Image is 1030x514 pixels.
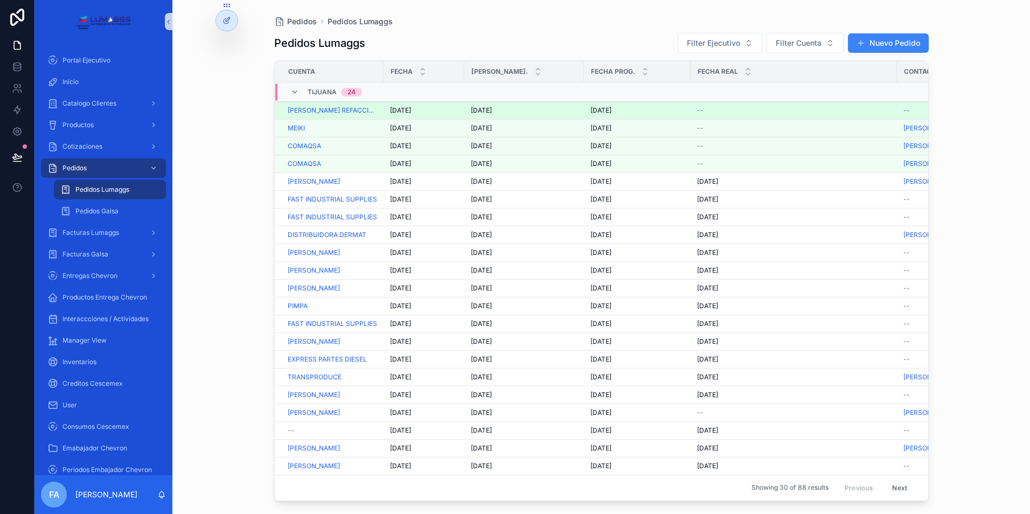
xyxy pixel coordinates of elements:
span: [DATE] [390,319,411,328]
a: [PERSON_NAME] [288,177,377,186]
span: [DATE] [697,248,718,257]
span: Inicio [62,78,79,86]
span: Entregas Chevron [62,272,117,280]
a: [PERSON_NAME] [288,408,377,417]
a: [PERSON_NAME] [288,337,340,346]
a: [DATE] [390,319,458,328]
span: [DATE] [697,373,718,381]
a: Entregas Chevron [41,266,166,286]
a: [DATE] [590,337,684,346]
a: [DATE] [471,391,577,399]
span: -- [697,142,704,150]
a: [DATE] [471,106,577,115]
a: Catalogo Clientes [41,94,166,113]
a: [PERSON_NAME] [288,266,377,275]
a: FAST INDUSTRIAL SUPPLIES [288,213,377,221]
span: -- [697,159,704,168]
a: [DATE] [590,355,684,364]
a: [DATE] [471,177,577,186]
a: Consumos Cescemex [41,417,166,436]
a: [DATE] [471,213,577,221]
a: [PERSON_NAME] [903,177,974,186]
a: -- [697,106,890,115]
a: Facturas Lumaggs [41,223,166,242]
a: [DATE] [590,231,684,239]
a: [DATE] [471,426,577,435]
span: Pedidos Lumaggs [75,185,129,194]
a: COMAQSA [288,142,377,150]
a: [DATE] [390,231,458,239]
span: [DATE] [390,284,411,293]
span: [DATE] [590,266,611,275]
span: Pedidos [287,16,317,27]
span: [PERSON_NAME] [903,142,956,150]
a: [DATE] [590,391,684,399]
a: [PERSON_NAME] [903,159,974,168]
a: [PERSON_NAME] [288,266,340,275]
span: Consumos Cescemex [62,422,129,431]
span: [DATE] [697,355,718,364]
a: [DATE] [697,355,890,364]
a: [DATE] [697,373,890,381]
span: [DATE] [471,373,492,381]
span: -- [903,319,910,328]
a: [DATE] [590,195,684,204]
a: [DATE] [697,177,890,186]
span: [DATE] [697,266,718,275]
span: [DATE] [471,355,492,364]
span: [DATE] [697,213,718,221]
span: User [62,401,77,409]
a: [PERSON_NAME] [288,391,377,399]
span: [DATE] [471,337,492,346]
a: [DATE] [590,159,684,168]
span: [DATE] [471,302,492,310]
a: [DATE] [697,284,890,293]
a: COMAQSA [288,142,321,150]
span: [PERSON_NAME] [288,248,340,257]
a: [DATE] [697,319,890,328]
button: Nuevo Pedido [848,33,929,53]
span: Pedidos Galsa [75,207,119,216]
span: [DATE] [390,195,411,204]
span: -- [903,302,910,310]
span: -- [903,355,910,364]
a: EXPRESS PARTES DIESEL [288,355,367,364]
span: [DATE] [390,177,411,186]
span: [DATE] [590,355,611,364]
span: Interaccciones / Actividades [62,315,149,323]
a: [PERSON_NAME] [288,284,377,293]
a: [DATE] [390,177,458,186]
span: [DATE] [697,302,718,310]
span: [DATE] [390,142,411,150]
a: [DATE] [590,373,684,381]
a: [PERSON_NAME] [288,248,377,257]
a: [PERSON_NAME] [288,177,340,186]
span: DISTRIBUIDORA DERMAT [288,231,366,239]
a: [DATE] [390,373,458,381]
span: Pedidos Lumaggs [328,16,393,27]
a: Inicio [41,72,166,92]
a: EXPRESS PARTES DIESEL [288,355,377,364]
a: [DATE] [590,426,684,435]
a: [PERSON_NAME] REFACCIONES [288,106,377,115]
span: [PERSON_NAME] [288,408,340,417]
a: -- [903,284,974,293]
a: [DATE] [471,302,577,310]
span: [PERSON_NAME] [288,391,340,399]
span: FAST INDUSTRIAL SUPPLIES [288,195,377,204]
a: [PERSON_NAME] [903,373,956,381]
a: Inventarios [41,352,166,372]
a: [DATE] [590,302,684,310]
span: [DATE] [471,213,492,221]
span: Facturas Galsa [62,250,108,259]
a: [DATE] [390,248,458,257]
span: FAST INDUSTRIAL SUPPLIES [288,319,377,328]
span: Filter Cuenta [776,38,822,48]
a: [PERSON_NAME] [903,124,956,133]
